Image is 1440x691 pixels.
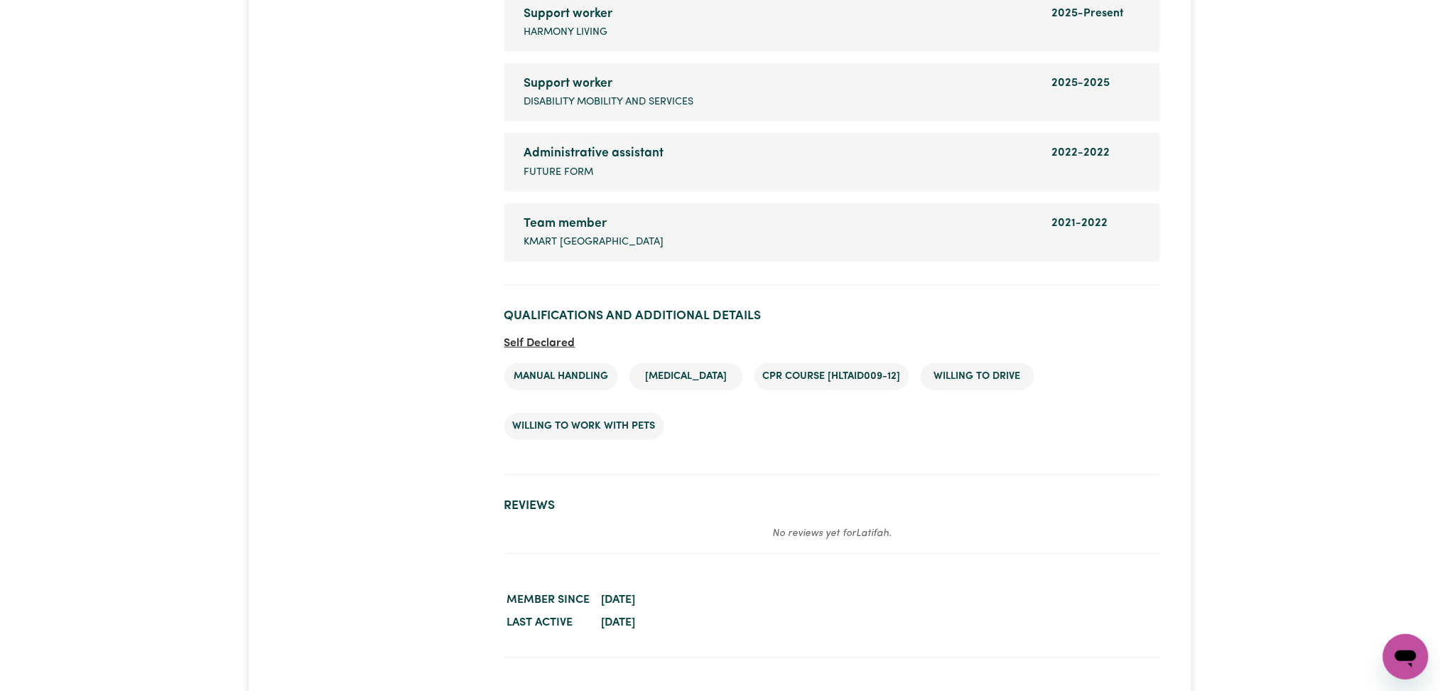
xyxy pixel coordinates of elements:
li: Willing to drive [921,363,1034,390]
li: [MEDICAL_DATA] [629,363,743,390]
div: Administrative assistant [524,144,1035,163]
li: Willing to work with pets [504,413,664,440]
li: Manual Handling [504,363,618,390]
span: 2025 - 2025 [1052,77,1110,89]
div: Team member [524,215,1035,233]
span: Future form [524,165,594,181]
h2: Reviews [504,498,1160,513]
div: Support worker [524,75,1035,93]
time: [DATE] [602,617,636,628]
div: Support worker [524,5,1035,23]
em: No reviews yet for Latifah . [772,528,892,539]
time: [DATE] [602,594,636,606]
span: 2021 - 2022 [1052,218,1108,229]
dt: Member since [504,589,593,611]
span: Disability Mobility and Services [524,95,694,110]
span: 2022 - 2022 [1052,147,1110,159]
span: Self Declared [504,338,575,349]
span: Harmony living [524,25,608,41]
li: CPR Course [HLTAID009-12] [754,363,909,390]
dt: Last active [504,611,593,634]
h2: Qualifications and Additional Details [504,309,1160,323]
iframe: Button to launch messaging window [1383,634,1429,680]
span: Kmart [GEOGRAPHIC_DATA] [524,235,664,250]
span: 2025 - Present [1052,8,1125,19]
